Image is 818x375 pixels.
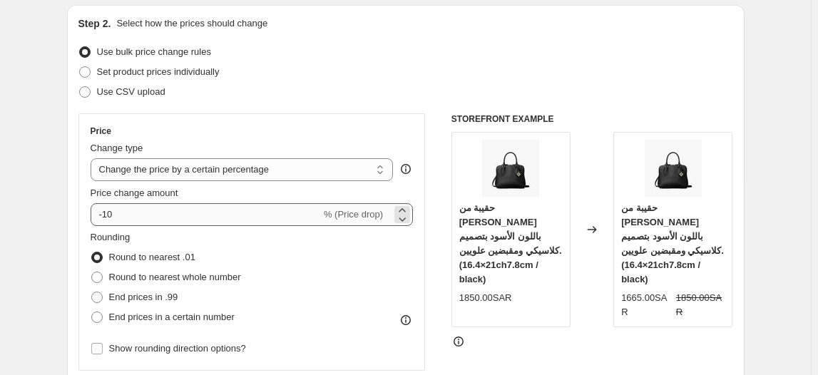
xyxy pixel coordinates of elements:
span: حقيبة من [PERSON_NAME] باللون الأسود بتصميم كلاسيكي ومقبضين علويين. (21×16.4ch7.8cm / black) [459,202,562,284]
span: End prices in a certain number [109,312,235,322]
img: 4d257986-8052-47a5-85e3-93442718d3db_80x.jpg [482,140,539,197]
span: Round to nearest whole number [109,272,241,282]
span: Change type [91,143,143,153]
span: 1850.00SAR [459,292,512,303]
span: End prices in .99 [109,292,178,302]
h3: Price [91,125,111,137]
h6: STOREFRONT EXAMPLE [451,113,733,125]
input: -15 [91,203,321,226]
span: % (Price drop) [324,209,383,220]
h2: Step 2. [78,16,111,31]
span: Use bulk price change rules [97,46,211,57]
span: حقيبة من [PERSON_NAME] باللون الأسود بتصميم كلاسيكي ومقبضين علويين. (21×16.4ch7.8cm / black) [621,202,724,284]
p: Select how the prices should change [116,16,267,31]
span: Rounding [91,232,131,242]
span: 1665.00SAR [621,292,667,317]
div: help [399,162,413,176]
span: Show rounding direction options? [109,343,246,354]
span: 1850.00SAR [676,292,722,317]
span: Set product prices individually [97,66,220,77]
span: Round to nearest .01 [109,252,195,262]
span: Use CSV upload [97,86,165,97]
span: Price change amount [91,187,178,198]
img: 4d257986-8052-47a5-85e3-93442718d3db_80x.jpg [645,140,702,197]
